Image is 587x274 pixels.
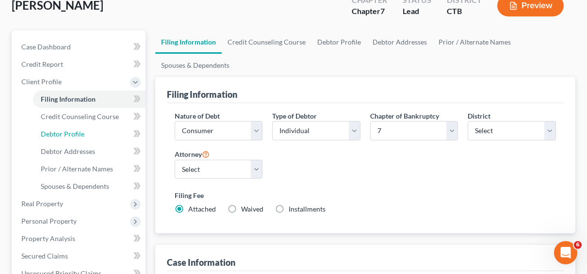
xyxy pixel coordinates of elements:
label: Nature of Debt [175,111,220,121]
span: Spouses & Dependents [41,182,109,190]
span: Personal Property [21,217,77,225]
span: Attached [188,205,216,213]
span: Debtor Profile [41,130,84,138]
a: Secured Claims [14,247,146,265]
label: Attorney [175,148,210,160]
label: District [468,111,490,121]
a: Debtor Profile [33,125,146,143]
span: Real Property [21,199,63,208]
iframe: Intercom live chat [554,241,577,264]
a: Debtor Profile [311,30,367,54]
div: CTB [447,6,482,17]
span: Waived [241,205,263,213]
a: Credit Counseling Course [222,30,311,54]
span: Credit Counseling Course [41,112,119,121]
a: Case Dashboard [14,38,146,56]
span: 6 [574,241,582,249]
label: Chapter of Bankruptcy [370,111,439,121]
label: Filing Fee [175,190,556,200]
span: Case Dashboard [21,43,71,51]
a: Debtor Addresses [367,30,433,54]
span: Debtor Addresses [41,147,95,155]
span: Filing Information [41,95,96,103]
span: Property Analysis [21,234,75,243]
div: Lead [403,6,431,17]
a: Spouses & Dependents [33,178,146,195]
a: Debtor Addresses [33,143,146,160]
div: Chapter [352,6,387,17]
span: Prior / Alternate Names [41,165,113,173]
span: Installments [289,205,326,213]
div: Case Information [167,257,235,268]
label: Type of Debtor [272,111,317,121]
a: Credit Counseling Course [33,108,146,125]
a: Prior / Alternate Names [33,160,146,178]
span: Secured Claims [21,252,68,260]
a: Filing Information [155,30,222,54]
div: Filing Information [167,89,237,100]
span: 7 [380,6,385,15]
span: Client Profile [21,77,62,86]
a: Filing Information [33,91,146,108]
a: Prior / Alternate Names [433,30,517,54]
a: Spouses & Dependents [155,54,235,77]
a: Property Analysis [14,230,146,247]
span: Credit Report [21,60,63,68]
a: Credit Report [14,56,146,73]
